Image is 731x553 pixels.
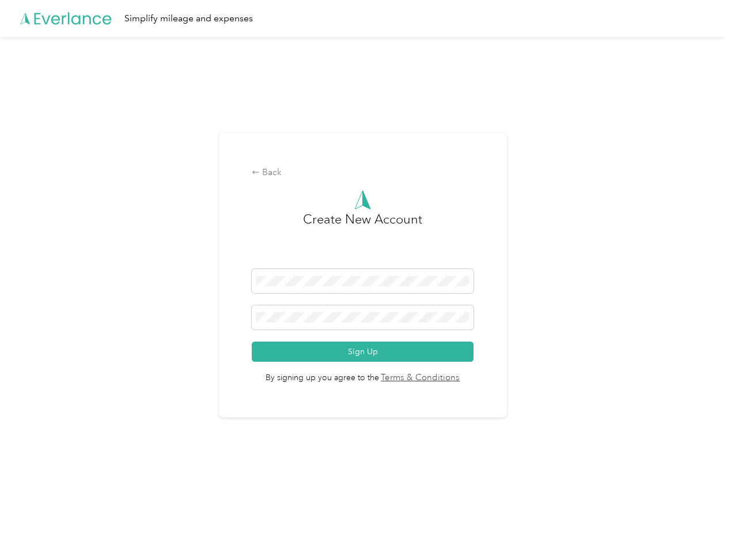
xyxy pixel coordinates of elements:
[303,210,422,269] h3: Create New Account
[252,342,474,362] button: Sign Up
[379,372,460,385] a: Terms & Conditions
[252,362,474,385] span: By signing up you agree to the
[124,12,253,26] div: Simplify mileage and expenses
[252,166,474,180] div: Back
